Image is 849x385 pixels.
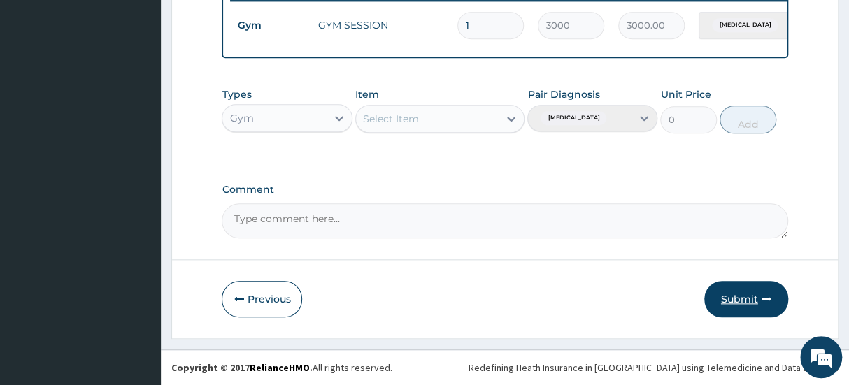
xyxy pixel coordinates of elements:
label: Types [222,89,251,101]
a: RelianceHMO [250,361,310,374]
div: Redefining Heath Insurance in [GEOGRAPHIC_DATA] using Telemedicine and Data Science! [469,361,839,375]
footer: All rights reserved. [161,349,849,385]
td: GYM SESSION [311,11,450,39]
strong: Copyright © 2017 . [171,361,313,374]
img: d_794563401_company_1708531726252_794563401 [26,70,57,105]
button: Previous [222,281,302,317]
span: We're online! [81,108,193,249]
textarea: Type your message and hit 'Enter' [7,245,266,294]
label: Unit Price [660,87,711,101]
label: Pair Diagnosis [527,87,599,101]
label: Comment [222,184,787,196]
button: Add [720,106,776,133]
div: Select Item [363,112,419,126]
div: Minimize live chat window [229,7,263,41]
td: Gym [230,13,311,38]
div: Gym [229,111,253,125]
label: Item [355,87,379,101]
div: Chat with us now [73,78,235,96]
button: Submit [704,281,788,317]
